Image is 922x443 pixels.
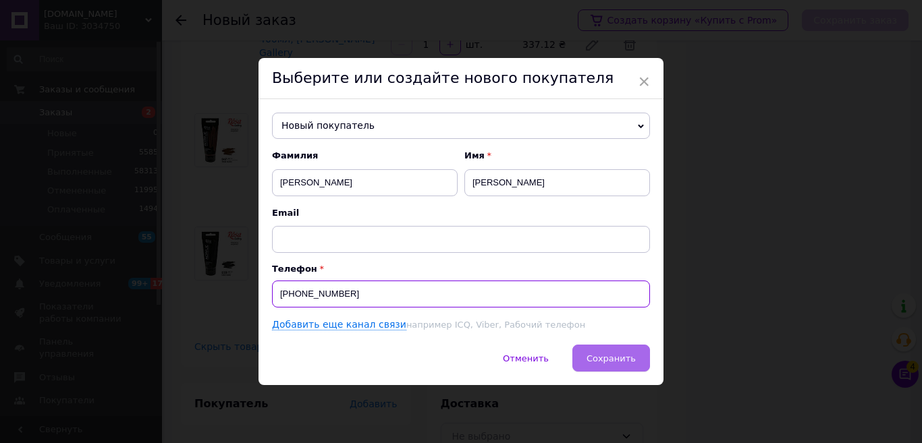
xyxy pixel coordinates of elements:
span: Новый покупатель [272,113,650,140]
div: Выберите или создайте нового покупателя [259,58,663,99]
span: Фамилия [272,150,458,162]
p: Телефон [272,264,650,274]
input: +38 096 0000000 [272,280,650,307]
button: Отменить [489,345,563,372]
input: Например: Иванов [272,169,458,196]
input: Например: Иван [464,169,650,196]
span: Email [272,207,650,219]
button: Сохранить [572,345,650,372]
a: Добавить еще канал связи [272,319,406,330]
span: Сохранить [587,353,636,363]
span: × [638,70,650,93]
span: например ICQ, Viber, Рабочий телефон [406,320,585,330]
span: Отменить [503,353,549,363]
span: Имя [464,150,650,162]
